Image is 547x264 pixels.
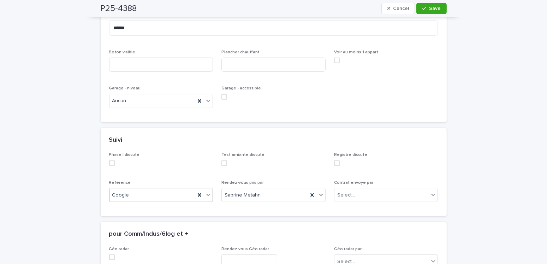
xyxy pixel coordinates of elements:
[109,153,140,157] span: Phase I discuté
[429,6,441,11] span: Save
[225,192,262,199] span: Sabrine Metahni
[221,181,264,185] span: Rendez-vous pris par
[112,192,129,199] span: Google
[109,136,123,144] h2: Suivi
[334,153,367,157] span: Registre discuté
[337,192,355,199] div: Select...
[381,3,415,14] button: Cancel
[221,50,260,54] span: Plancher chauffant
[334,247,362,251] span: Géo radar par
[416,3,446,14] button: Save
[109,50,136,54] span: Beton visible
[109,230,189,238] h2: pour Comm/Indus/6log et +
[221,86,261,90] span: Garage - accessible
[334,181,373,185] span: Contrat envoyé par
[109,86,141,90] span: Garage - niveau
[109,181,131,185] span: Référence
[221,153,264,157] span: Test amiante discuté
[112,97,126,105] span: Aucun
[334,50,378,54] span: Voir au moins 1 appart
[393,6,409,11] span: Cancel
[221,247,269,251] span: Rendez vous Géo radar
[109,247,129,251] span: Géo radar
[101,4,137,14] h2: P25-4388
[109,13,245,17] span: Autre renseignement (agrandissement, travaux, autre particularité)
